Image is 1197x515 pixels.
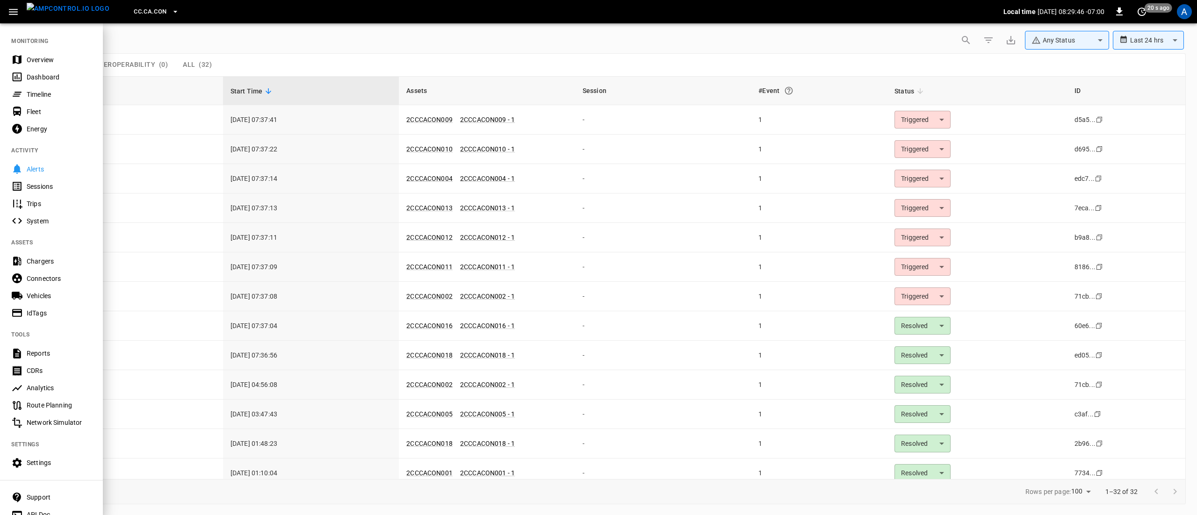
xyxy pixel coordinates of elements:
div: System [27,216,92,226]
span: CC.CA.CON [134,7,166,17]
p: [DATE] 08:29:46 -07:00 [1038,7,1104,16]
div: Fleet [27,107,92,116]
div: Reports [27,349,92,358]
div: Settings [27,458,92,467]
div: Alerts [27,165,92,174]
div: Connectors [27,274,92,283]
div: Energy [27,124,92,134]
div: Dashboard [27,72,92,82]
div: Route Planning [27,401,92,410]
div: Sessions [27,182,92,191]
div: Timeline [27,90,92,99]
div: Analytics [27,383,92,393]
div: Trips [27,199,92,208]
button: set refresh interval [1134,4,1149,19]
div: Chargers [27,257,92,266]
div: IdTags [27,308,92,318]
img: ampcontrol.io logo [27,3,109,14]
div: CDRs [27,366,92,375]
p: Local time [1003,7,1036,16]
div: profile-icon [1177,4,1192,19]
div: Vehicles [27,291,92,300]
div: Overview [27,55,92,64]
div: Network Simulator [27,418,92,427]
div: Support [27,493,92,502]
span: 20 s ago [1145,3,1172,13]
